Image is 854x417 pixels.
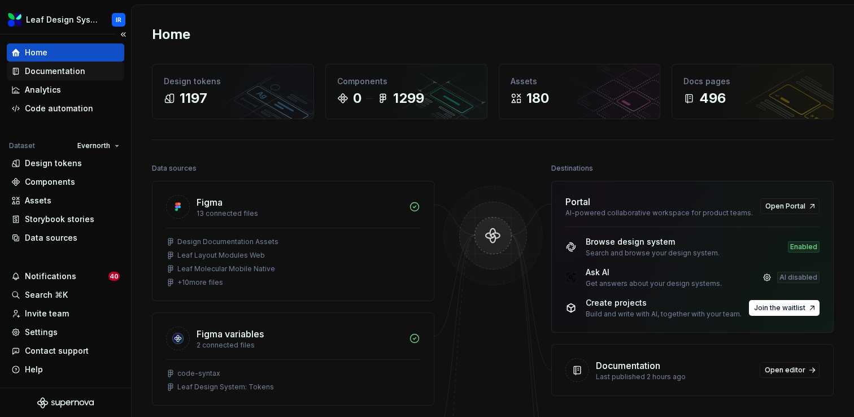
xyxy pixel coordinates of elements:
[511,76,649,87] div: Assets
[7,62,124,80] a: Documentation
[115,27,131,42] button: Collapse sidebar
[325,64,487,119] a: Components01299
[177,237,278,246] div: Design Documentation Assets
[25,47,47,58] div: Home
[7,81,124,99] a: Analytics
[164,76,302,87] div: Design tokens
[197,327,264,341] div: Figma variables
[765,202,805,211] span: Open Portal
[25,345,89,357] div: Contact support
[596,372,753,381] div: Last published 2 hours ago
[25,308,69,319] div: Invite team
[393,89,424,107] div: 1299
[25,66,85,77] div: Documentation
[499,64,661,119] a: Assets180
[25,176,75,188] div: Components
[754,303,805,312] span: Join the waitlist
[777,272,820,283] div: AI disabled
[116,15,121,24] div: IR
[596,359,660,372] div: Documentation
[7,229,124,247] a: Data sources
[7,154,124,172] a: Design tokens
[152,25,190,44] h2: Home
[586,279,722,288] div: Get answers about your design systems.
[7,210,124,228] a: Storybook stories
[177,369,220,378] div: code-syntax
[152,181,434,301] a: Figma13 connected filesDesign Documentation AssetsLeaf Layout Modules WebLeaf Molecular Mobile Na...
[25,289,68,301] div: Search ⌘K
[37,397,94,409] svg: Supernova Logo
[760,198,820,214] a: Open Portal
[25,327,58,338] div: Settings
[7,99,124,118] a: Code automation
[7,44,124,62] a: Home
[25,84,61,95] div: Analytics
[586,267,722,278] div: Ask AI
[177,264,275,273] div: Leaf Molecular Mobile Native
[152,312,434,406] a: Figma variables2 connected filescode-syntaxLeaf Design System: Tokens
[25,232,77,244] div: Data sources
[9,141,35,150] div: Dataset
[749,300,820,316] button: Join the waitlist
[25,158,82,169] div: Design tokens
[7,360,124,379] button: Help
[353,89,361,107] div: 0
[586,236,720,247] div: Browse design system
[25,271,76,282] div: Notifications
[551,160,593,176] div: Destinations
[586,249,720,258] div: Search and browse your design system.
[699,89,726,107] div: 496
[7,286,124,304] button: Search ⌘K
[25,103,93,114] div: Code automation
[788,241,820,253] div: Enabled
[26,14,98,25] div: Leaf Design System
[565,208,753,218] div: AI-powered collaborative workspace for product teams.
[180,89,207,107] div: 1197
[177,383,274,392] div: Leaf Design System: Tokens
[760,362,820,378] a: Open editor
[586,310,742,319] div: Build and write with AI, together with your team.
[77,141,110,150] span: Evernorth
[7,323,124,341] a: Settings
[108,272,120,281] span: 40
[152,64,314,119] a: Design tokens1197
[152,160,197,176] div: Data sources
[2,7,129,32] button: Leaf Design SystemIR
[565,195,590,208] div: Portal
[8,13,21,27] img: 6e787e26-f4c0-4230-8924-624fe4a2d214.png
[337,76,476,87] div: Components
[25,195,51,206] div: Assets
[72,138,124,154] button: Evernorth
[7,267,124,285] button: Notifications40
[177,278,223,287] div: + 10 more files
[197,209,402,218] div: 13 connected files
[7,192,124,210] a: Assets
[683,76,822,87] div: Docs pages
[25,214,94,225] div: Storybook stories
[672,64,834,119] a: Docs pages496
[526,89,549,107] div: 180
[765,366,805,375] span: Open editor
[586,297,742,309] div: Create projects
[25,364,43,375] div: Help
[7,173,124,191] a: Components
[197,196,223,209] div: Figma
[177,251,265,260] div: Leaf Layout Modules Web
[197,341,402,350] div: 2 connected files
[7,305,124,323] a: Invite team
[7,342,124,360] button: Contact support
